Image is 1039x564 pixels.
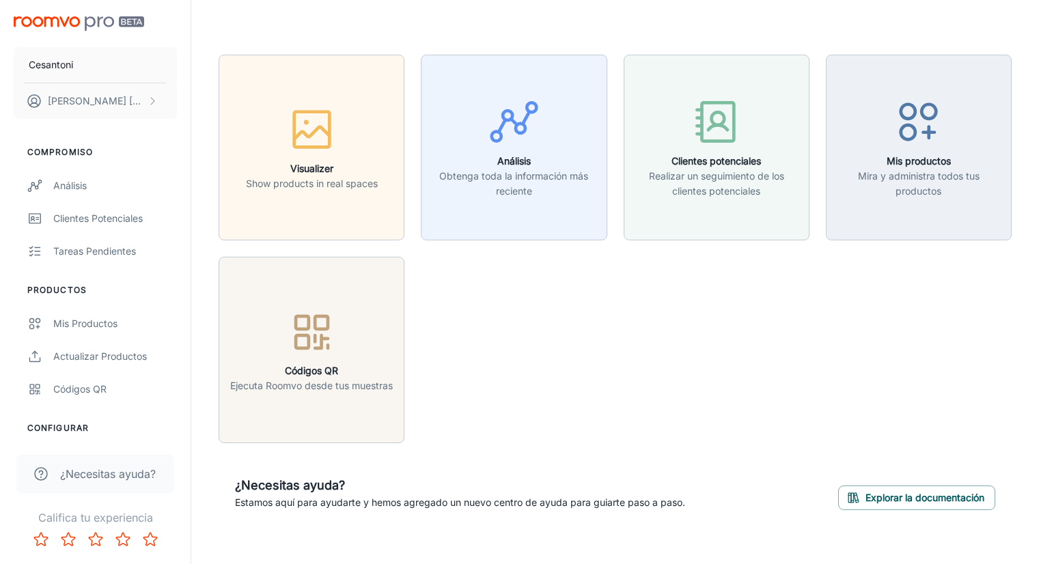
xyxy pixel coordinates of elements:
[60,466,156,482] span: ¿Necesitas ayuda?
[421,140,607,154] a: AnálisisObtenga toda la información más reciente
[53,244,177,259] div: Tareas pendientes
[219,342,404,356] a: Códigos QREjecuta Roomvo desde tus muestras
[14,83,177,119] button: [PERSON_NAME] [PERSON_NAME]
[109,526,137,553] button: Rate 4 star
[624,55,809,240] button: Clientes potencialesRealizar un seguimiento de los clientes potenciales
[826,140,1012,154] a: Mis productosMira y administra todos tus productos
[421,55,607,240] button: AnálisisObtenga toda la información más reciente
[53,178,177,193] div: Análisis
[14,16,144,31] img: Roomvo PRO Beta
[235,476,685,495] h6: ¿Necesitas ayuda?
[230,363,393,378] h6: Códigos QR
[27,526,55,553] button: Rate 1 star
[633,154,801,169] h6: Clientes potenciales
[82,526,109,553] button: Rate 3 star
[838,485,995,510] button: Explorar la documentación
[53,349,177,364] div: Actualizar productos
[838,490,995,503] a: Explorar la documentación
[11,509,180,526] p: Califica tu experiencia
[53,211,177,226] div: Clientes potenciales
[633,169,801,199] p: Realizar un seguimiento de los clientes potenciales
[230,378,393,393] p: Ejecuta Roomvo desde tus muestras
[219,55,404,240] button: VisualizerShow products in real spaces
[430,169,598,199] p: Obtenga toda la información más reciente
[53,316,177,331] div: Mis productos
[835,169,1003,199] p: Mira y administra todos tus productos
[430,154,598,169] h6: Análisis
[246,176,378,191] p: Show products in real spaces
[137,526,164,553] button: Rate 5 star
[55,526,82,553] button: Rate 2 star
[29,57,73,72] p: Cesantoni
[246,161,378,176] h6: Visualizer
[235,495,685,510] p: Estamos aquí para ayudarte y hemos agregado un nuevo centro de ayuda para guiarte paso a paso.
[48,94,144,109] p: [PERSON_NAME] [PERSON_NAME]
[53,382,177,397] div: Códigos QR
[835,154,1003,169] h6: Mis productos
[14,47,177,83] button: Cesantoni
[826,55,1012,240] button: Mis productosMira y administra todos tus productos
[624,140,809,154] a: Clientes potencialesRealizar un seguimiento de los clientes potenciales
[219,257,404,442] button: Códigos QREjecuta Roomvo desde tus muestras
